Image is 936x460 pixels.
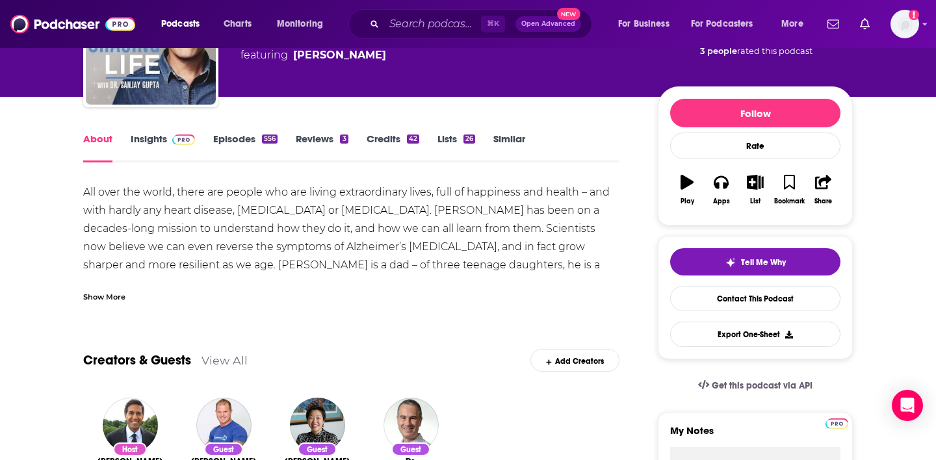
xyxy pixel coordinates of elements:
[700,46,737,56] span: 3 people
[296,133,348,162] a: Reviews3
[890,10,919,38] span: Logged in as Jlescht
[172,134,195,145] img: Podchaser Pro
[215,14,259,34] a: Charts
[737,46,812,56] span: rated this podcast
[892,390,923,421] div: Open Intercom Messenger
[825,418,848,429] img: Podchaser Pro
[10,12,135,36] img: Podchaser - Follow, Share and Rate Podcasts
[298,442,337,456] div: Guest
[383,398,439,453] img: Dr. Kevin Hall
[670,424,840,447] label: My Notes
[463,134,475,144] div: 26
[557,8,580,20] span: New
[704,166,738,213] button: Apps
[493,133,525,162] a: Similar
[670,286,840,311] a: Contact This Podcast
[890,10,919,38] img: User Profile
[855,13,875,35] a: Show notifications dropdown
[814,198,832,205] div: Share
[213,133,278,162] a: Episodes556
[688,370,823,402] a: Get this podcast via API
[772,166,806,213] button: Bookmark
[83,183,619,329] div: All over the world, there are people who are living extraordinary lives, full of happiness and he...
[277,15,323,33] span: Monitoring
[391,442,430,456] div: Guest
[407,134,419,144] div: 42
[670,248,840,275] button: tell me why sparkleTell Me Why
[618,15,669,33] span: For Business
[781,15,803,33] span: More
[670,166,704,213] button: Play
[83,133,112,162] a: About
[481,16,505,32] span: ⌘ K
[262,134,278,144] div: 556
[670,322,840,347] button: Export One-Sheet
[437,133,475,162] a: Lists26
[384,14,481,34] input: Search podcasts, credits, & more...
[293,47,386,63] a: Dr. Sanjay Gupta
[196,398,252,453] img: Dr. Kelly Starrett
[670,99,840,127] button: Follow
[521,21,575,27] span: Open Advanced
[83,352,191,368] a: Creators & Guests
[609,14,686,34] button: open menu
[670,133,840,159] div: Rate
[772,14,820,34] button: open menu
[204,442,243,456] div: Guest
[738,166,772,213] button: List
[240,47,465,63] span: featuring
[822,13,844,35] a: Show notifications dropdown
[682,14,772,34] button: open menu
[224,15,252,33] span: Charts
[268,14,340,34] button: open menu
[681,198,694,205] div: Play
[361,9,604,39] div: Search podcasts, credits, & more...
[741,257,786,268] span: Tell Me Why
[290,398,345,453] img: Sherry Wang
[161,15,200,33] span: Podcasts
[515,16,581,32] button: Open AdvancedNew
[807,166,840,213] button: Share
[712,380,812,391] span: Get this podcast via API
[340,134,348,144] div: 3
[367,133,419,162] a: Credits42
[890,10,919,38] button: Show profile menu
[774,198,805,205] div: Bookmark
[909,10,919,20] svg: Add a profile image
[725,257,736,268] img: tell me why sparkle
[201,353,248,367] a: View All
[750,198,760,205] div: List
[713,198,730,205] div: Apps
[103,398,158,453] img: Dr. Sanjay Gupta
[691,15,753,33] span: For Podcasters
[152,14,216,34] button: open menu
[131,133,195,162] a: InsightsPodchaser Pro
[825,416,848,429] a: Pro website
[113,442,147,456] div: Host
[530,349,619,372] div: Add Creators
